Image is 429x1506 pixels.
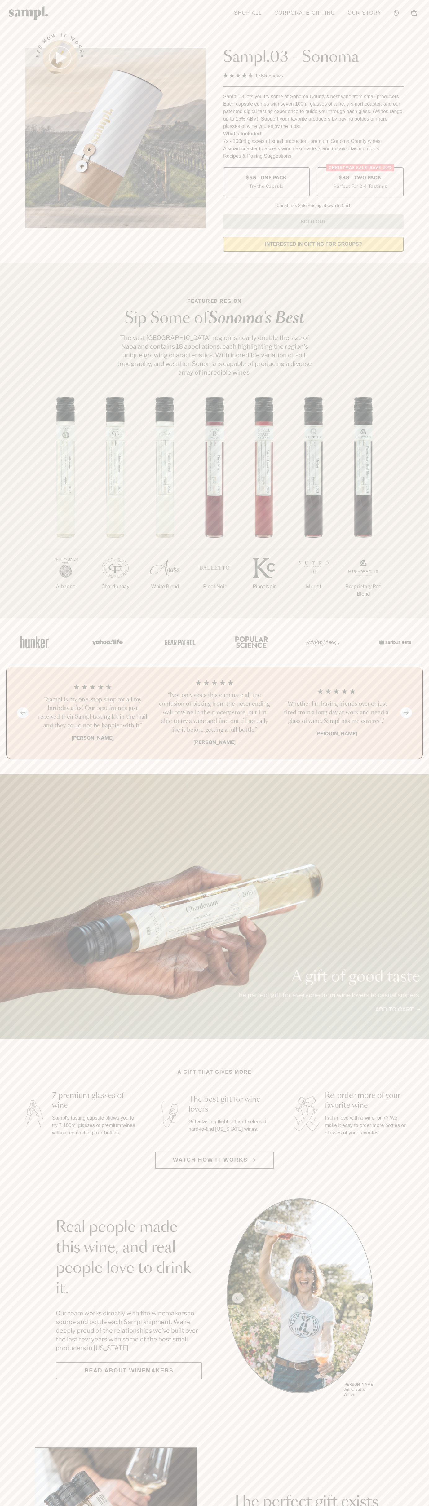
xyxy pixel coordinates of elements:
ul: carousel [227,1198,373,1398]
p: Sampl's tasting capsule allows you to try 7 100ml glasses of premium wines without committing to ... [52,1114,136,1137]
button: Next slide [400,707,412,718]
p: Gift a tasting flight of hand-selected, hard-to-find [US_STATE] wines. [188,1118,273,1133]
h3: “Not only does this eliminate all the confusion of picking from the never ending wall of wine in ... [159,691,271,734]
h3: “Whether I'm having friends over or just tired from a long day at work and need a glass of wine, ... [280,700,392,726]
a: Read about Winemakers [56,1362,202,1379]
p: Chardonnay [91,583,140,590]
button: See how it works [43,40,77,75]
h2: Real people made this wine, and real people love to drink it. [56,1217,202,1299]
h3: The best gift for wine lovers [188,1094,273,1114]
p: Pinot Noir [190,583,239,590]
li: A smart coaster to access winemaker videos and detailed tasting notes. [223,145,404,152]
li: 1 / 4 [37,679,149,746]
p: Albarino [41,583,91,590]
div: 136Reviews [223,72,283,80]
span: $55 - One Pack [246,174,287,181]
div: Christmas SALE! Save 20% [326,164,394,171]
p: Our team works directly with the winemakers to source and bottle each Sampl shipment. We’re deepl... [56,1309,202,1352]
b: [PERSON_NAME] [193,739,236,745]
p: Pinot Noir [239,583,289,590]
p: The perfect gift for everyone from wine lovers to casual sippers. [235,991,420,999]
div: slide 1 [227,1198,373,1398]
p: Fall in love with a wine, or 7? We make it easy to order more bottles or glasses of your favorites. [325,1114,409,1137]
img: Sampl logo [9,6,48,20]
li: 6 / 7 [289,397,338,610]
h1: Sampl.03 - Sonoma [223,48,404,67]
img: Artboard_4_28b4d326-c26e-48f9-9c80-911f17d6414e_x450.png [232,629,269,655]
small: Try the Capsule [249,183,284,189]
li: 3 / 7 [140,397,190,610]
button: Previous slide [17,707,29,718]
li: 7x - 100ml glasses of small production, premium Sonoma County wines [223,138,404,145]
p: White Blend [140,583,190,590]
a: Add to cart [375,1006,420,1014]
span: $88 - Two Pack [339,174,382,181]
img: Sampl.03 - Sonoma [25,48,206,228]
b: [PERSON_NAME] [72,735,114,741]
p: [PERSON_NAME] Sutro, Sutro Wines [343,1382,373,1397]
h2: Sip Some of [115,311,314,326]
h3: “Sampl is my one-stop shop for all my birthday gifts! Our best friends just received their Sampl ... [37,695,149,730]
li: 1 / 7 [41,397,91,610]
span: 136 [255,73,264,79]
li: 5 / 7 [239,397,289,610]
small: Perfect For 2-4 Tastings [334,183,387,189]
div: Sampl.03 lets you try some of Sonoma County's best wine from small producers. Each capsule comes ... [223,93,404,130]
a: interested in gifting for groups? [223,237,404,252]
h2: A gift that gives more [178,1068,252,1076]
p: Proprietary Red Blend [338,583,388,598]
h3: 7 premium glasses of wine [52,1091,136,1111]
button: Watch how it works [155,1152,274,1169]
img: Artboard_7_5b34974b-f019-449e-91fb-745f8d0877ee_x450.png [376,629,413,655]
li: 2 / 7 [91,397,140,610]
img: Artboard_3_0b291449-6e8c-4d07-b2c2-3f3601a19cd1_x450.png [304,629,341,655]
img: Artboard_6_04f9a106-072f-468a-bdd7-f11783b05722_x450.png [88,629,125,655]
em: Sonoma's Best [208,311,305,326]
p: The vast [GEOGRAPHIC_DATA] region is nearly double the size of Napa and contains 18 appellations,... [115,333,314,377]
a: Corporate Gifting [271,6,338,20]
a: Our Story [345,6,385,20]
li: 4 / 7 [190,397,239,610]
h3: Re-order more of your favorite wine [325,1091,409,1111]
a: Shop All [231,6,265,20]
li: Christmas Sale Pricing Shown In Cart [273,203,353,208]
img: Artboard_1_c8cd28af-0030-4af1-819c-248e302c7f06_x450.png [16,629,53,655]
img: Artboard_5_7fdae55a-36fd-43f7-8bfd-f74a06a2878e_x450.png [160,629,197,655]
strong: What’s Included: [223,131,263,136]
p: A gift of good taste [235,970,420,984]
li: 3 / 4 [280,679,392,746]
span: Reviews [264,73,283,79]
li: 2 / 4 [159,679,271,746]
p: Featured Region [115,297,314,305]
p: Merlot [289,583,338,590]
li: Recipes & Pairing Suggestions [223,152,404,160]
b: [PERSON_NAME] [315,731,357,737]
button: Sold Out [223,214,404,229]
li: 7 / 7 [338,397,388,618]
